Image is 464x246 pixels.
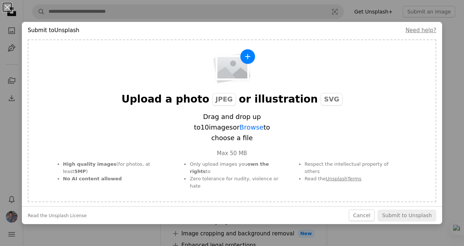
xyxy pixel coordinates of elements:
[28,26,80,35] h4: Submit to Unsplash
[212,93,236,105] span: JPEG
[63,176,122,181] strong: No AI content allowed
[74,169,86,174] strong: 5 MP
[183,112,281,143] span: Drag and drop up to 10 images or to choose a file
[217,149,247,158] div: Max 50 MB
[63,161,117,167] strong: High quality images
[406,27,436,34] a: Need help?
[121,93,343,106] div: Upload a photo or illustration
[305,161,404,175] li: Respect the intellectual property of others
[240,123,264,131] span: Browse
[305,175,404,182] li: Read the
[321,93,343,105] span: SVG
[349,210,375,221] button: Cancel
[378,210,436,221] button: Submit to Unsplash
[63,161,175,175] li: (for photos, at least )
[326,176,361,181] a: UnsplashTerms
[28,213,86,219] a: Read the Unsplash License
[190,161,290,175] li: Only upload images you to
[121,49,343,158] button: Upload a photoJPEGor illustrationSVGDrag and drop up to10imagesorBrowseto choose a fileMax 50 MB
[190,175,290,190] li: Zero tolerance for nudity, violence or hate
